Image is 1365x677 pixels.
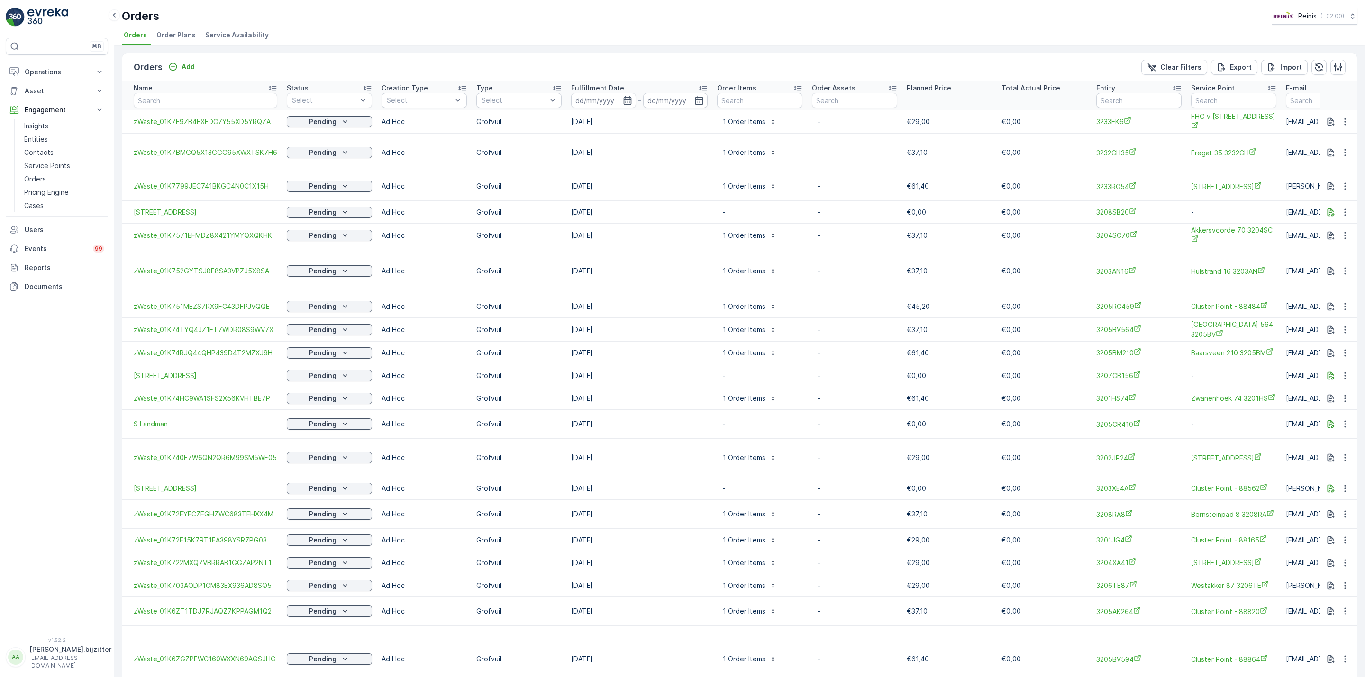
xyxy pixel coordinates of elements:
a: Baarsveen 210 3205BM [1191,348,1276,358]
input: dd/mm/yyyy [643,93,708,108]
a: Contacts [20,146,108,159]
span: 3202JP24 [1096,453,1182,463]
input: Search [1096,93,1182,108]
span: 3232CH35 [1096,148,1182,158]
button: Reinis(+02:00) [1272,8,1357,25]
p: 1 Order Items [723,117,765,126]
td: [DATE] [566,247,712,295]
button: 1 Order Items [717,299,783,314]
p: Grofvuil [476,148,562,157]
button: 1 Order Items [717,555,783,570]
a: zWaste_01K7571EFMDZ8X421YMYQXQKHK [134,231,277,240]
p: Pending [309,266,337,276]
p: Pending [309,371,337,380]
a: zWaste_01K752GYTSJ8F8SA3VPZJ5X8SA [134,266,277,276]
input: Search [812,93,897,108]
button: 1 Order Items [717,651,783,667]
td: [DATE] [566,172,712,201]
p: Events [25,244,87,253]
td: [DATE] [566,201,712,224]
a: Zwanenhoek 74 3201HS [1191,393,1276,403]
a: zWaste_01K7BMGQ5X13GGG95XWXTSK7H6 [134,148,277,157]
a: 3205BV564 [1096,325,1182,334]
p: 1 Order Items [723,148,765,157]
a: 3201JG4 [1096,535,1182,545]
button: Pending [287,324,372,335]
td: [DATE] [566,410,712,439]
p: Ad Hoc [382,117,467,126]
p: ( +02:00 ) [1320,12,1344,20]
a: 3201HS74 [1096,393,1182,403]
td: [DATE] [566,342,712,364]
a: 3204XA41 [1096,558,1182,568]
input: dd/mm/yyyy [571,93,636,108]
p: Pending [309,325,337,334]
p: Total Actual Price [1001,83,1060,93]
button: Pending [287,508,372,520]
p: Creation Type [382,83,428,93]
a: zWaste_01K740E7W6QN2QR6M99SM5WF05 [134,453,277,462]
span: Cluster Point - 88820 [1191,606,1276,616]
input: Search [717,93,802,108]
a: Narcisstraat 24 3202JP [1191,453,1276,463]
a: donaulaan 156 [134,371,277,380]
input: Search [1191,93,1276,108]
button: 1 Order Items [717,179,783,194]
a: Cluster Point - 88562 [1191,483,1276,493]
p: Pending [309,208,337,217]
button: Pending [287,370,372,381]
p: Cases [24,201,44,210]
a: Kometenstraat 41 3204XA [1191,558,1276,568]
p: Entity [1096,83,1115,93]
p: Pending [309,181,337,191]
td: [DATE] [566,134,712,172]
span: €0,00 [1001,182,1021,190]
p: Order Items [717,83,756,93]
span: Hulstrand 16 3203AN [1191,266,1276,276]
p: Ad Hoc [382,148,467,157]
a: zWaste_01K6ZT1TDJ7RJAQZ7KPPAGM1Q2 [134,606,277,616]
span: €29,00 [907,117,930,126]
a: 3205AK264 [1096,606,1182,616]
p: Pending [309,654,337,664]
a: Cases [20,199,108,212]
span: [STREET_ADDRESS] [1191,453,1276,463]
p: Orders [24,174,46,184]
p: Service Points [24,161,70,171]
a: Cluster Point - 88864 [1191,654,1276,664]
a: S Landman [134,419,277,429]
button: 1 Order Items [717,533,783,548]
p: [PERSON_NAME].bijzitter [29,645,111,654]
p: Ad Hoc [382,208,467,217]
p: Pending [309,117,337,126]
p: 1 Order Items [723,394,765,403]
span: 3207CB156 [1096,370,1182,380]
a: Events99 [6,239,108,258]
p: Pending [309,148,337,157]
button: 1 Order Items [717,391,783,406]
a: Baarsveen 564 3205BV [1191,320,1276,339]
span: 3233EK6 [1096,117,1182,126]
a: zWaste_01K72EYECZEGHZWC683TEHXX4M [134,509,277,519]
span: 3203XE4A [1096,483,1182,493]
a: FHG v Itersonlaan 6 3233EK [1191,112,1276,131]
p: Select [292,96,357,105]
a: zWaste_01K6ZGZPEWC160WXXN69AGSJHC [134,654,277,664]
span: [GEOGRAPHIC_DATA] 564 3205BV [1191,320,1276,339]
span: [STREET_ADDRESS] [134,371,277,380]
p: ⌘B [92,43,101,50]
p: 1 Order Items [723,606,765,616]
p: Documents [25,282,104,291]
span: Westakker 87 3206TE [1191,580,1276,590]
span: [STREET_ADDRESS] [1191,181,1276,191]
span: zWaste_01K72E15K7RT1EA398YSR7PG03 [134,535,277,545]
a: zWaste_01K751MEZS7RX9FC43DFPJVQQE [134,302,277,311]
button: Pending [287,418,372,430]
img: logo [6,8,25,27]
